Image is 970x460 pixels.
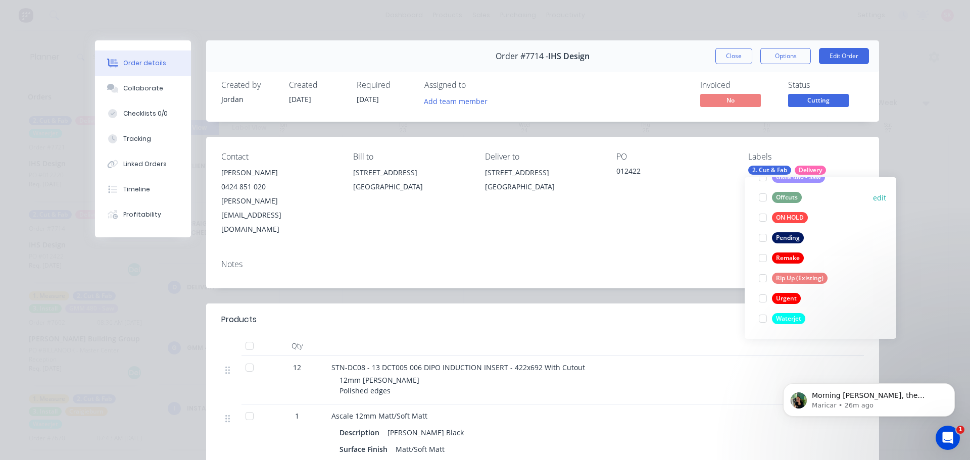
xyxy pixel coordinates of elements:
div: Order details [123,59,166,68]
div: [STREET_ADDRESS] [485,166,601,180]
div: GMM 480 - Saw [772,172,825,183]
button: Tracking [95,126,191,151]
button: edit [873,192,886,203]
div: Jordan [221,94,277,105]
div: Collaborate [123,84,163,93]
button: Urgent [755,291,805,305]
div: Offcuts [772,192,802,203]
div: Surface Finish [339,442,392,456]
div: Assigned to [424,80,525,90]
span: Ascale 12mm Matt/Soft Matt [331,411,427,421]
button: Offcuts [755,190,806,205]
div: Linked Orders [123,160,167,169]
div: [GEOGRAPHIC_DATA] [485,180,601,194]
div: [PERSON_NAME] Black [383,425,468,440]
button: Order details [95,50,191,76]
button: Pending [755,231,808,245]
div: Waterjet [772,313,805,324]
div: Rip Up (Existing) [772,273,828,284]
button: Rip Up (Existing) [755,271,832,285]
div: 0424 851 020 [221,180,337,194]
button: Remake [755,251,808,265]
iframe: Intercom notifications message [768,362,970,433]
div: Timeline [123,185,150,194]
span: STN-DC08 - 13 DCT005 006 DIPO INDUCTION INSERT - 422x692 With Cutout [331,363,585,372]
span: 12mm [PERSON_NAME] Polished edges [339,375,419,395]
div: [STREET_ADDRESS] [353,166,469,180]
span: No [700,94,761,107]
button: Collaborate [95,76,191,101]
div: Bill to [353,152,469,162]
div: Qty [267,336,327,356]
span: 12 [293,362,301,373]
div: [PERSON_NAME] [221,166,337,180]
span: Cutting [788,94,849,107]
div: Checklists 0/0 [123,109,168,118]
button: Add team member [419,94,493,108]
iframe: Intercom live chat [936,426,960,450]
div: Deliver to [485,152,601,162]
button: Checklists 0/0 [95,101,191,126]
button: Cutting [788,94,849,109]
div: Created [289,80,345,90]
button: Waterjet [755,312,809,326]
button: Close [715,48,752,64]
span: 1 [956,426,964,434]
div: Contact [221,152,337,162]
button: GMM 480 - Saw [755,170,829,184]
button: ON HOLD [755,211,812,225]
button: Linked Orders [95,151,191,177]
div: Invoiced [700,80,776,90]
span: IHS Design [548,52,590,61]
div: Remake [772,252,804,264]
span: [DATE] [357,94,379,104]
div: [PERSON_NAME]0424 851 020[PERSON_NAME][EMAIL_ADDRESS][DOMAIN_NAME] [221,166,337,236]
div: [STREET_ADDRESS][GEOGRAPHIC_DATA] [353,166,469,198]
span: [DATE] [289,94,311,104]
div: [GEOGRAPHIC_DATA] [353,180,469,194]
div: [PERSON_NAME][EMAIL_ADDRESS][DOMAIN_NAME] [221,194,337,236]
div: Labels [748,152,864,162]
button: Profitability [95,202,191,227]
div: Delivery [795,166,826,175]
div: 012422 [616,166,732,180]
button: Options [760,48,811,64]
button: Edit Order [819,48,869,64]
span: Order #7714 - [496,52,548,61]
div: 2. Cut & Fab [748,166,791,175]
button: Timeline [95,177,191,202]
div: ON HOLD [772,212,808,223]
div: [STREET_ADDRESS][GEOGRAPHIC_DATA] [485,166,601,198]
div: Urgent [772,293,801,304]
div: Matt/Soft Matt [392,442,449,456]
span: 1 [295,411,299,421]
div: Tracking [123,134,151,143]
div: Required [357,80,412,90]
div: Profitability [123,210,161,219]
div: Notes [221,260,864,269]
div: Pending [772,232,804,243]
div: Created by [221,80,277,90]
div: PO [616,152,732,162]
div: Products [221,314,257,326]
button: Add team member [424,94,493,108]
div: Description [339,425,383,440]
div: Status [788,80,864,90]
